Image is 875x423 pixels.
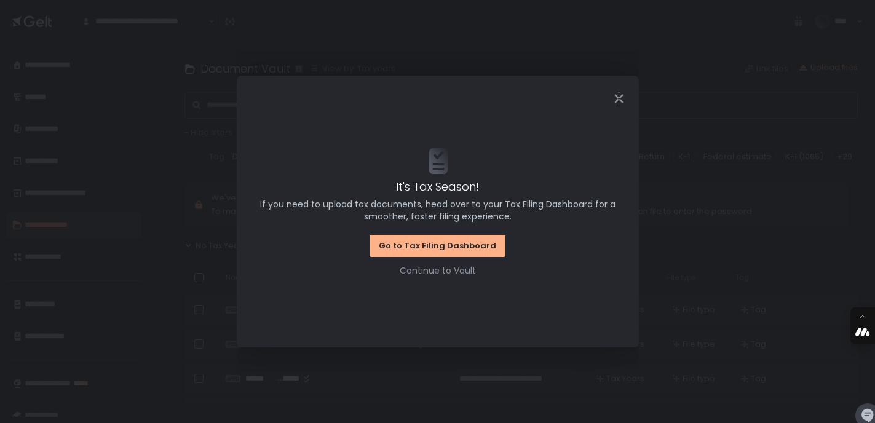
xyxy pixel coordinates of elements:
span: If you need to upload tax documents, head over to your Tax Filing Dashboard for a smoother, faste... [254,198,622,223]
button: Continue to Vault [400,264,476,277]
div: Close [600,92,639,106]
button: Go to Tax Filing Dashboard [370,235,505,257]
span: It's Tax Season! [396,178,479,195]
div: Go to Tax Filing Dashboard [379,240,496,251]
